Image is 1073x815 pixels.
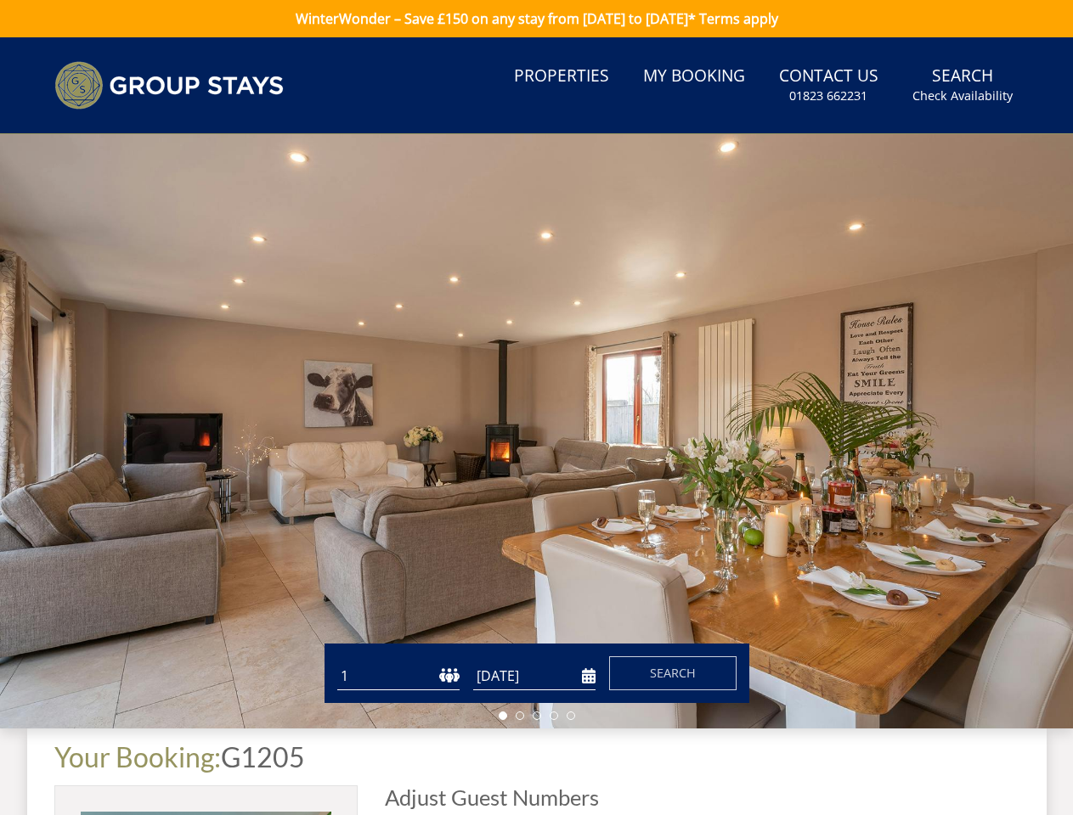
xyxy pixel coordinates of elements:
a: Properties [507,58,616,96]
h1: G1205 [54,742,1019,772]
small: Check Availability [912,87,1013,104]
h2: Adjust Guest Numbers [385,785,1019,809]
span: Search [650,665,696,681]
small: 01823 662231 [789,87,867,104]
input: Arrival Date [473,662,596,690]
a: My Booking [636,58,752,96]
button: Search [609,656,737,690]
a: Contact Us01823 662231 [772,58,885,113]
a: Your Booking: [54,740,221,773]
img: Group Stays [54,61,284,110]
a: SearchCheck Availability [906,58,1019,113]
